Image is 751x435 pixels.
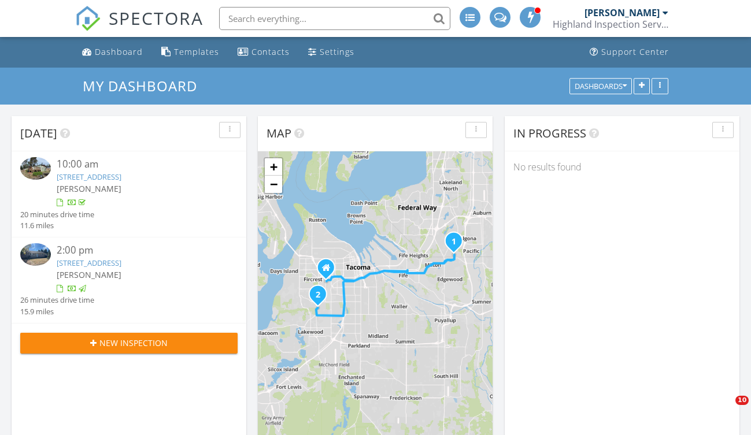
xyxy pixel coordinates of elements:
input: Search everything... [219,7,450,30]
span: Map [267,125,291,141]
div: Contacts [251,46,290,57]
a: [STREET_ADDRESS] [57,172,121,182]
a: 10:00 am [STREET_ADDRESS] [PERSON_NAME] 20 minutes drive time 11.6 miles [20,157,238,231]
div: 3306 S Monroe St, Tacoma WA 98409 [326,267,333,274]
span: [PERSON_NAME] [57,183,121,194]
img: 9571337%2Fcover_photos%2FokXTuRuskoXBojq9fZFW%2Fsmall.jpg [20,243,51,266]
a: Templates [157,42,224,63]
a: Zoom in [265,158,282,176]
div: Dashboards [575,82,627,90]
img: 9569955%2Fcover_photos%2FCietC7W8NuU7WMDMnH6T%2Fsmall.jpg [20,157,51,180]
div: Support Center [601,46,669,57]
div: 20 minutes drive time [20,209,94,220]
div: No results found [505,151,739,183]
span: New Inspection [99,337,168,349]
div: [PERSON_NAME] [584,7,660,18]
span: 10 [735,396,749,405]
div: 38041 46th Ave S, Auburn, WA 98001 [454,241,461,248]
div: Settings [320,46,354,57]
div: 10:00 am [57,157,220,172]
a: Contacts [233,42,294,63]
span: SPECTORA [109,6,204,30]
a: Support Center [585,42,674,63]
span: [DATE] [20,125,57,141]
span: In Progress [513,125,586,141]
a: Dashboard [77,42,147,63]
iframe: Intercom live chat [712,396,739,423]
div: Templates [174,46,219,57]
i: 1 [452,238,456,246]
div: 26 minutes drive time [20,295,94,306]
span: [PERSON_NAME] [57,269,121,280]
button: New Inspection [20,333,238,354]
div: 5216 64th St W, Tacoma , WA 98467 [318,294,325,301]
div: Dashboard [95,46,143,57]
i: 2 [316,291,320,299]
a: Settings [304,42,359,63]
div: 15.9 miles [20,306,94,317]
div: 2:00 pm [57,243,220,258]
button: Dashboards [569,78,632,94]
div: 11.6 miles [20,220,94,231]
a: [STREET_ADDRESS] [57,258,121,268]
a: 2:00 pm [STREET_ADDRESS] [PERSON_NAME] 26 minutes drive time 15.9 miles [20,243,238,317]
img: The Best Home Inspection Software - Spectora [75,6,101,31]
a: SPECTORA [75,16,204,40]
div: Highland Inspection Services [553,18,668,30]
a: My Dashboard [83,76,207,95]
a: Zoom out [265,176,282,193]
